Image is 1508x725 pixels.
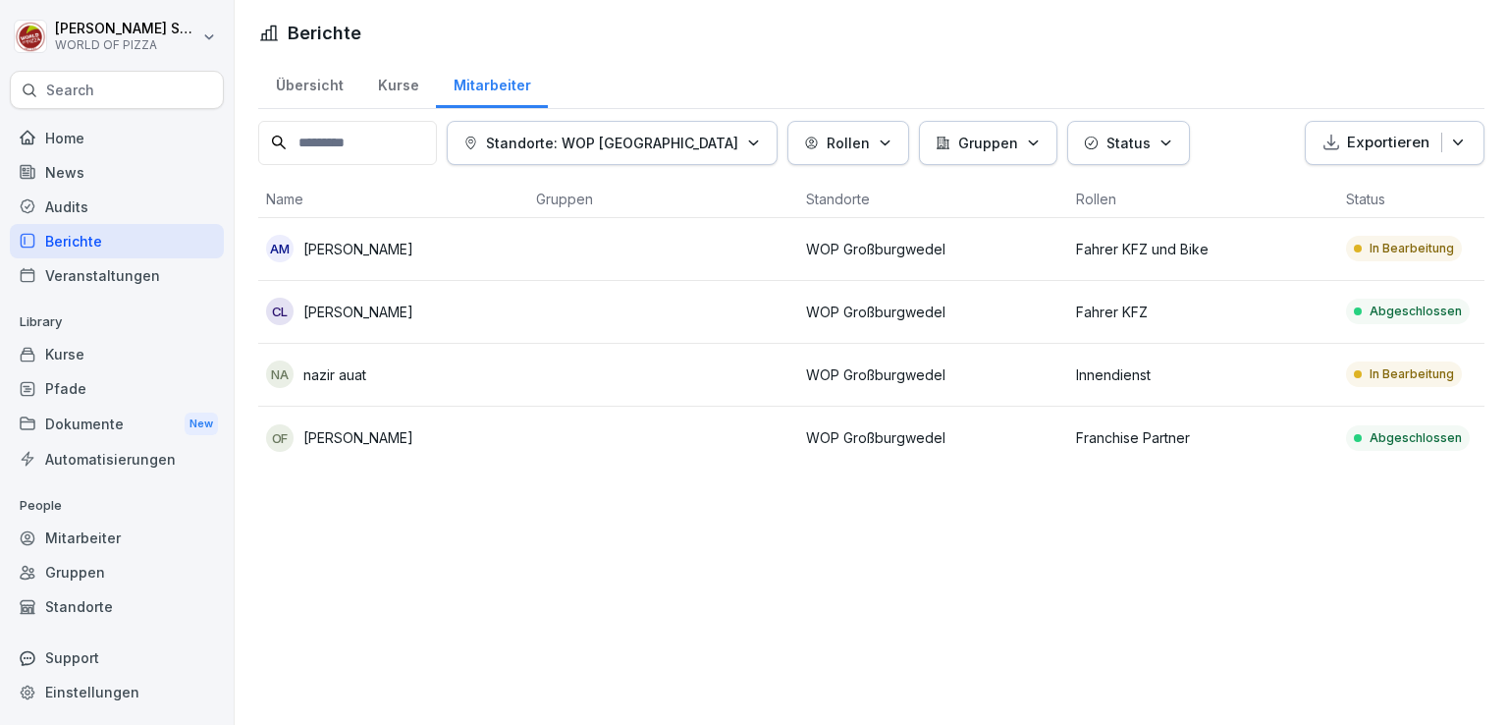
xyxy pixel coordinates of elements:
[266,235,294,262] div: AM
[185,413,218,435] div: New
[447,121,778,165] button: Standorte: WOP [GEOGRAPHIC_DATA]
[1076,364,1330,385] p: Innendienst
[258,58,360,108] a: Übersicht
[10,675,224,709] a: Einstellungen
[10,155,224,190] a: News
[10,490,224,522] p: People
[360,58,436,108] a: Kurse
[1106,133,1151,153] p: Status
[55,38,198,52] p: WORLD OF PIZZA
[10,121,224,155] a: Home
[10,258,224,293] a: Veranstaltungen
[958,133,1018,153] p: Gruppen
[10,406,224,442] div: Dokumente
[528,181,798,218] th: Gruppen
[806,427,1060,448] p: WOP Großburgwedel
[288,20,361,46] h1: Berichte
[10,406,224,442] a: DokumenteNew
[1347,132,1429,154] p: Exportieren
[10,589,224,624] a: Standorte
[266,424,294,452] div: OF
[1370,429,1462,447] p: Abgeschlossen
[10,307,224,338] p: Library
[10,190,224,224] a: Audits
[258,181,528,218] th: Name
[1068,181,1338,218] th: Rollen
[10,521,224,555] a: Mitarbeiter
[1076,427,1330,448] p: Franchise Partner
[1370,303,1462,320] p: Abgeschlossen
[10,555,224,589] a: Gruppen
[55,21,198,37] p: [PERSON_NAME] Seraphim
[303,302,413,322] p: [PERSON_NAME]
[10,442,224,476] a: Automatisierungen
[798,181,1068,218] th: Standorte
[266,298,294,325] div: CL
[303,239,413,259] p: [PERSON_NAME]
[10,371,224,406] a: Pfade
[787,121,909,165] button: Rollen
[806,302,1060,322] p: WOP Großburgwedel
[1305,121,1484,165] button: Exportieren
[303,427,413,448] p: [PERSON_NAME]
[10,337,224,371] a: Kurse
[303,364,366,385] p: nazir auat
[1370,365,1454,383] p: In Bearbeitung
[806,239,1060,259] p: WOP Großburgwedel
[1067,121,1190,165] button: Status
[919,121,1057,165] button: Gruppen
[486,133,738,153] p: Standorte: WOP [GEOGRAPHIC_DATA]
[806,364,1060,385] p: WOP Großburgwedel
[1370,240,1454,257] p: In Bearbeitung
[827,133,870,153] p: Rollen
[436,58,548,108] a: Mitarbeiter
[266,361,294,388] div: na
[10,641,224,675] div: Support
[46,81,94,100] p: Search
[1076,239,1330,259] p: Fahrer KFZ und Bike
[1076,302,1330,322] p: Fahrer KFZ
[10,224,224,258] a: Berichte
